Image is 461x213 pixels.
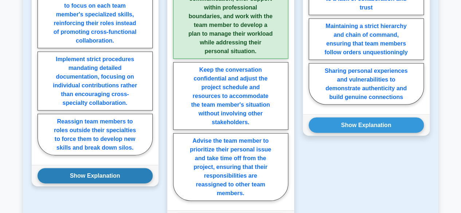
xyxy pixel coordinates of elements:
label: Reassign team members to roles outside their specialties to force them to develop new skills and ... [38,114,153,155]
label: Maintaining a strict hierarchy and chain of command, ensuring that team members follow orders unq... [309,19,424,60]
button: Show Explanation [309,118,424,133]
label: Advise the team member to prioritize their personal issue and take time off from the project, ens... [173,133,288,201]
button: Show Explanation [38,168,153,184]
label: Implement strict procedures mandating detailed documentation, focusing on individual contribution... [38,52,153,111]
label: Keep the conversation confidential and adjust the project schedule and resources to accommodate t... [173,62,288,130]
label: Sharing personal experiences and vulnerabilities to demonstrate authenticity and build genuine co... [309,63,424,105]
